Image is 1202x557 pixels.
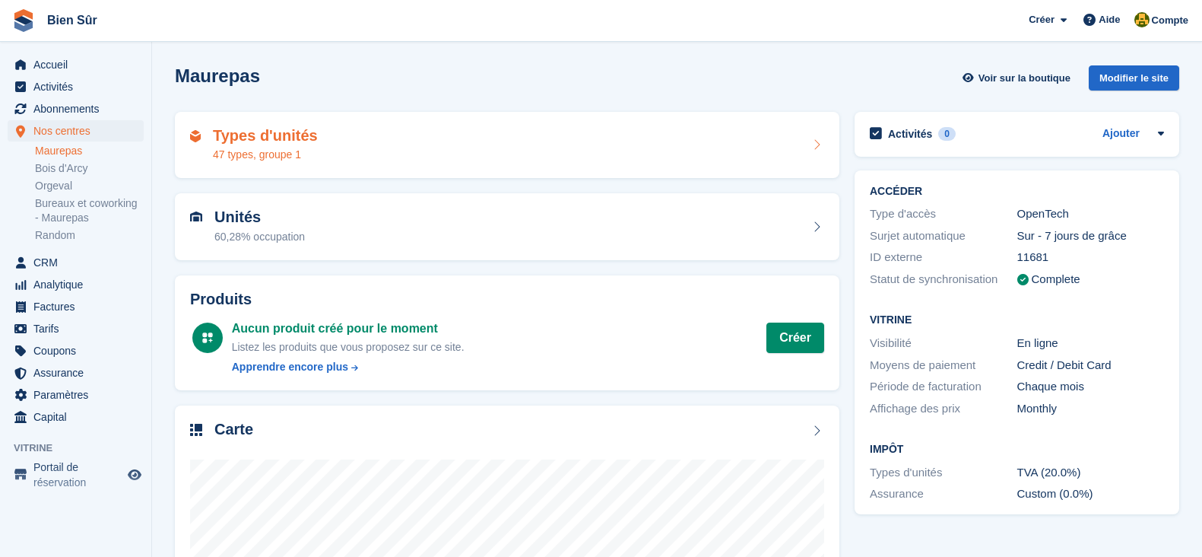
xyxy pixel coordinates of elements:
a: menu [8,318,144,339]
div: TVA (20.0%) [1017,464,1165,482]
h2: Types d'unités [213,127,318,145]
img: unit-type-icn-2b2737a686de81e16bb02015468b77c625bbabd49415b5ef34ead5e3b44a266d.svg [190,130,201,142]
span: Compte [1152,13,1188,28]
div: Custom (0.0%) [1017,485,1165,503]
a: Orgeval [35,179,144,193]
div: Types d'unités [870,464,1017,482]
a: Types d'unités 47 types, groupe 1 [175,112,839,179]
img: stora-icon-8386f47178a22dfd0bd8f6a31ec36ba5ce8667c1dd55bd0f319d3a0aa187defe.svg [12,9,35,32]
h2: Impôt [870,444,1164,456]
div: Apprendre encore plus [232,359,348,375]
div: Sur - 7 jours de grâce [1017,228,1165,245]
div: Chaque mois [1017,378,1165,396]
h2: Vitrine [870,314,1164,326]
span: Nos centres [33,120,125,142]
a: menu [8,384,144,406]
div: Monthly [1017,400,1165,418]
div: Affichage des prix [870,400,1017,418]
span: CRM [33,252,125,273]
a: menu [8,274,144,295]
div: Moyens de paiement [870,357,1017,374]
img: unit-icn-7be61d7bf1b0ce9d3e12c5938cc71ed9869f7b940bace4675aadf7bd6d80202e.svg [190,212,202,222]
a: menu [8,460,144,490]
span: Abonnements [33,98,125,119]
a: Créer [766,323,824,353]
img: map-icn-33ee37083ee616e46c38cad1a60f524a97daa1e2b2c8c0bc3eb3415660979fc1.svg [190,424,202,436]
span: Paramètres [33,384,125,406]
div: Modifier le site [1089,65,1179,91]
span: Tarifs [33,318,125,339]
a: menu [8,76,144,97]
span: Accueil [33,54,125,75]
div: 11681 [1017,249,1165,266]
div: Type d'accès [870,205,1017,223]
a: menu [8,340,144,361]
div: ID externe [870,249,1017,266]
a: menu [8,98,144,119]
a: menu [8,252,144,273]
div: 47 types, groupe 1 [213,147,318,163]
span: Aide [1099,12,1120,27]
a: menu [8,120,144,142]
h2: Activités [888,127,932,141]
a: Voir sur la boutique [961,65,1077,91]
h2: Maurepas [175,65,260,86]
a: Bien Sûr [41,8,103,33]
div: OpenTech [1017,205,1165,223]
img: custom-product-icn-white-7c27a13f52cf5f2f504a55ee73a895a1f82ff5669d69490e13668eaf7ade3bb5.svg [201,332,214,344]
span: Créer [1029,12,1055,27]
a: Modifier le site [1089,65,1179,97]
a: Ajouter [1102,126,1140,143]
div: Aucun produit créé pour le moment [232,320,465,338]
a: Unités 60,28% occupation [175,193,839,260]
span: Voir sur la boutique [978,71,1070,86]
span: Vitrine [14,441,151,456]
span: Portail de réservation [33,460,125,490]
div: Assurance [870,485,1017,503]
a: menu [8,406,144,428]
a: menu [8,54,144,75]
div: 60,28% occupation [214,229,305,245]
a: Bois d'Arcy [35,161,144,176]
span: Capital [33,406,125,428]
a: Bureaux et coworking - Maurepas [35,196,144,225]
div: Statut de synchronisation [870,271,1017,288]
span: Analytique [33,274,125,295]
div: 0 [938,127,956,141]
h2: Carte [214,421,253,438]
span: Activités [33,76,125,97]
a: Boutique d'aperçu [125,466,144,484]
a: menu [8,296,144,317]
h2: Unités [214,208,305,226]
h2: ACCÉDER [870,186,1164,198]
h2: Produits [190,291,824,308]
span: Coupons [33,340,125,361]
a: Random [35,228,144,243]
div: Visibilité [870,335,1017,352]
div: En ligne [1017,335,1165,352]
span: Factures [33,296,125,317]
a: Apprendre encore plus [232,359,465,375]
div: Complete [1032,271,1080,288]
a: Maurepas [35,144,144,158]
img: Fatima Kelaaoui [1134,12,1150,27]
div: Credit / Debit Card [1017,357,1165,374]
div: Surjet automatique [870,228,1017,245]
div: Période de facturation [870,378,1017,396]
span: Listez les produits que vous proposez sur ce site. [232,341,465,353]
span: Assurance [33,362,125,384]
a: menu [8,362,144,384]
